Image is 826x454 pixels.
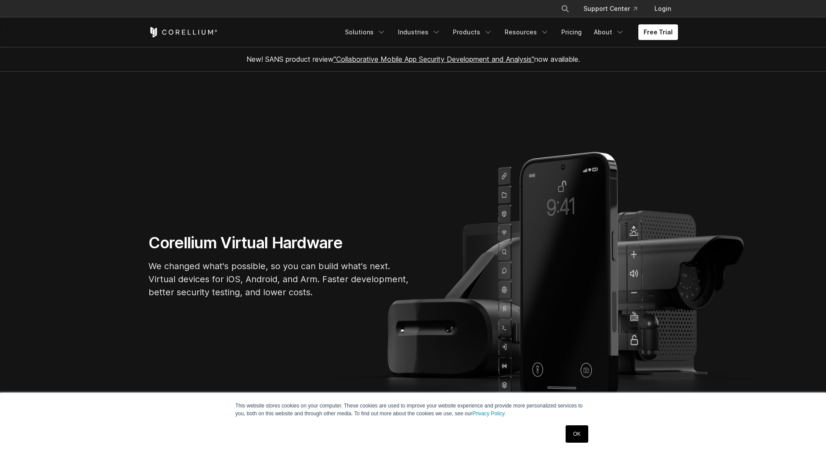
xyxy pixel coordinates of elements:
a: Support Center [577,1,644,17]
p: We changed what's possible, so you can build what's next. Virtual devices for iOS, Android, and A... [148,260,410,299]
button: Search [557,1,573,17]
a: "Collaborative Mobile App Security Development and Analysis" [334,55,534,63]
a: Products [448,24,498,40]
a: OK [566,425,588,443]
a: Industries [393,24,446,40]
a: Free Trial [638,24,678,40]
a: Corellium Home [148,27,218,37]
a: Privacy Policy. [472,411,506,417]
a: Login [647,1,678,17]
a: Resources [499,24,554,40]
span: New! SANS product review now available. [246,55,580,63]
a: Solutions [340,24,391,40]
h1: Corellium Virtual Hardware [148,233,410,253]
div: Navigation Menu [550,1,678,17]
div: Navigation Menu [340,24,678,40]
a: About [589,24,630,40]
a: Pricing [556,24,587,40]
p: This website stores cookies on your computer. These cookies are used to improve your website expe... [236,402,591,417]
